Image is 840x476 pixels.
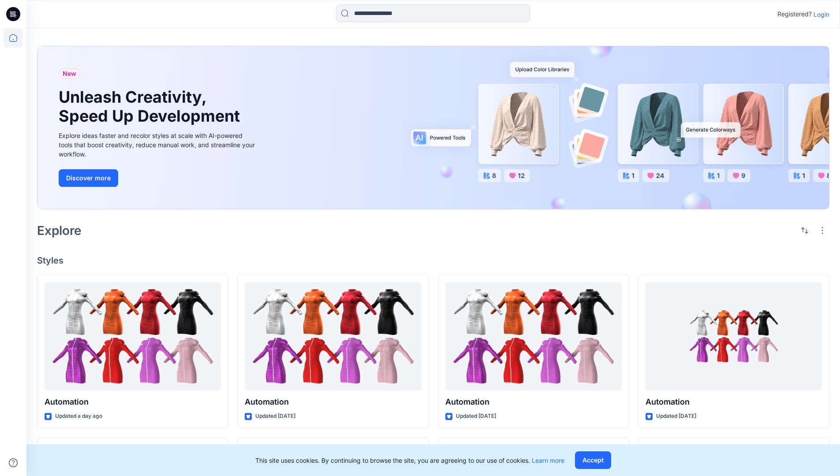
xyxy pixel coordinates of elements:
[646,282,822,391] a: Automation
[445,282,622,391] a: Automation
[445,396,622,408] p: Automation
[55,412,102,421] p: Updated a day ago
[37,255,829,266] h4: Styles
[456,412,496,421] p: Updated [DATE]
[59,131,257,159] div: Explore ideas faster and recolor styles at scale with AI-powered tools that boost creativity, red...
[59,169,118,187] button: Discover more
[814,10,829,19] p: Login
[777,9,812,19] p: Registered?
[59,88,244,126] h1: Unleash Creativity, Speed Up Development
[656,412,696,421] p: Updated [DATE]
[59,169,257,187] a: Discover more
[37,223,82,238] h2: Explore
[45,396,221,408] p: Automation
[255,456,564,465] p: This site uses cookies. By continuing to browse the site, you are agreeing to our use of cookies.
[255,412,295,421] p: Updated [DATE]
[646,396,822,408] p: Automation
[63,68,76,79] span: New
[575,451,611,469] button: Accept
[532,457,564,464] a: Learn more
[45,282,221,391] a: Automation
[245,396,421,408] p: Automation
[245,282,421,391] a: Automation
